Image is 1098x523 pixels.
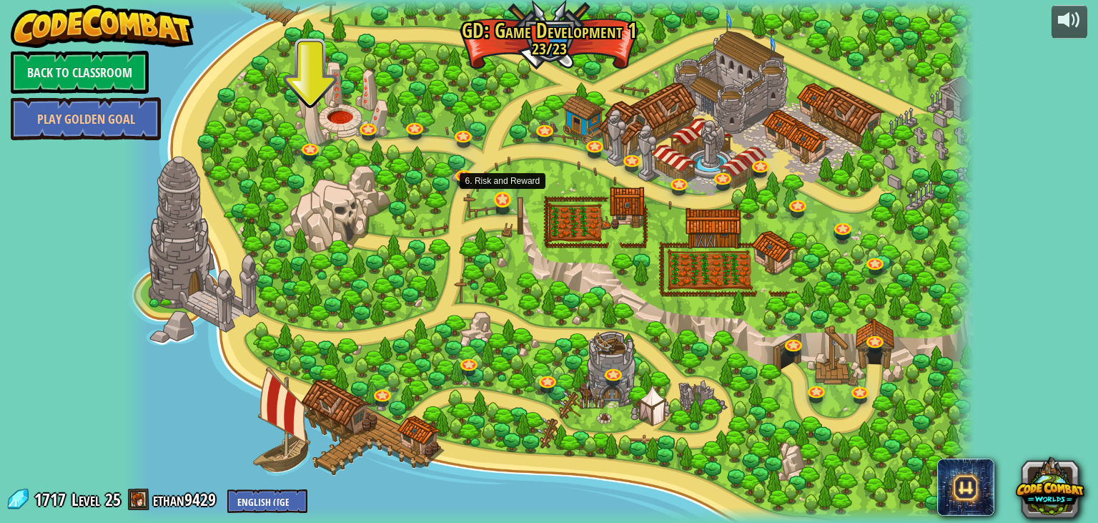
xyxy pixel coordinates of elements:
img: CodeCombat - Learn how to code by playing a game [11,5,194,48]
span: Level [71,488,100,512]
a: ethan9429 [153,488,220,511]
a: Back to Classroom [11,51,149,94]
a: Play Golden Goal [11,97,161,140]
span: 25 [105,488,121,511]
span: 1717 [34,488,70,511]
button: Adjust volume [1052,5,1087,39]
